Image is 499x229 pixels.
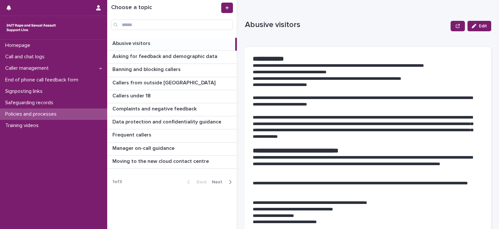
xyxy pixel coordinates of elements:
p: Complaints and negative feedback [112,105,198,112]
a: Callers under 18Callers under 18 [107,90,237,103]
a: Frequent callersFrequent callers [107,129,237,142]
a: Callers from outside [GEOGRAPHIC_DATA]Callers from outside [GEOGRAPHIC_DATA] [107,77,237,90]
span: Back [193,180,207,184]
span: Edit [479,24,487,28]
p: Frequent callers [112,131,153,138]
p: Call and chat logs [3,54,50,60]
a: Abusive visitorsAbusive visitors [107,38,237,51]
p: Caller management [3,65,54,71]
p: End of phone call feedback form [3,77,83,83]
p: Callers from outside [GEOGRAPHIC_DATA] [112,79,217,86]
p: Safeguarding records [3,100,58,106]
button: Back [182,179,209,185]
p: Manager on-call guidance [112,144,176,151]
a: Data protection and confidentiality guidanceData protection and confidentiality guidance [107,116,237,129]
p: Training videos [3,122,44,129]
p: Moving to the new cloud contact centre [112,157,210,165]
button: Next [209,179,237,185]
p: Abusive visitors [112,39,152,47]
a: Banning and blocking callersBanning and blocking callers [107,64,237,77]
p: Abusive visitors [245,20,448,30]
p: Asking for feedback and demographic data [112,52,219,60]
a: Moving to the new cloud contact centreMoving to the new cloud contact centre [107,156,237,169]
p: Data protection and confidentiality guidance [112,118,223,125]
a: Manager on-call guidanceManager on-call guidance [107,143,237,156]
p: Callers under 18 [112,92,152,99]
a: Complaints and negative feedbackComplaints and negative feedback [107,103,237,116]
img: rhQMoQhaT3yELyF149Cw [5,21,57,34]
p: Banning and blocking callers [112,65,182,73]
button: Edit [467,21,491,31]
h1: Choose a topic [111,4,220,11]
a: Asking for feedback and demographic dataAsking for feedback and demographic data [107,51,237,64]
p: Policies and processes [3,111,62,117]
p: Homepage [3,42,35,49]
p: Signposting links [3,88,48,94]
input: Search [111,20,233,30]
p: 1 of 3 [107,174,127,190]
span: Next [212,180,226,184]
